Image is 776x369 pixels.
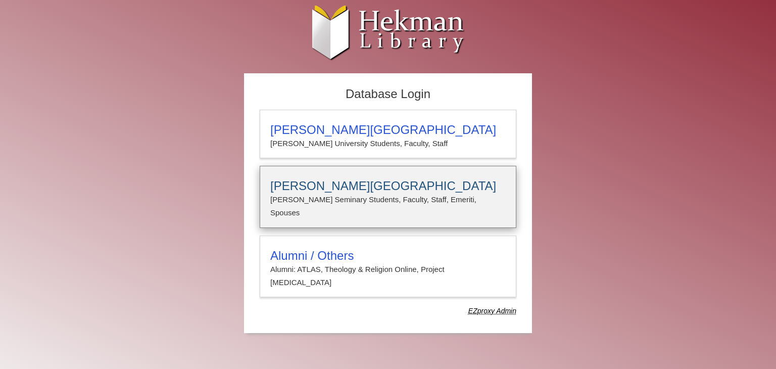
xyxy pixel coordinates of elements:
a: [PERSON_NAME][GEOGRAPHIC_DATA][PERSON_NAME] University Students, Faculty, Staff [260,110,516,158]
summary: Alumni / OthersAlumni: ATLAS, Theology & Religion Online, Project [MEDICAL_DATA] [270,249,506,290]
p: [PERSON_NAME] Seminary Students, Faculty, Staff, Emeriti, Spouses [270,193,506,220]
h3: Alumni / Others [270,249,506,263]
dfn: Use Alumni login [468,307,516,315]
h3: [PERSON_NAME][GEOGRAPHIC_DATA] [270,179,506,193]
h2: Database Login [255,84,521,105]
h3: [PERSON_NAME][GEOGRAPHIC_DATA] [270,123,506,137]
p: Alumni: ATLAS, Theology & Religion Online, Project [MEDICAL_DATA] [270,263,506,290]
p: [PERSON_NAME] University Students, Faculty, Staff [270,137,506,150]
a: [PERSON_NAME][GEOGRAPHIC_DATA][PERSON_NAME] Seminary Students, Faculty, Staff, Emeriti, Spouses [260,166,516,228]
